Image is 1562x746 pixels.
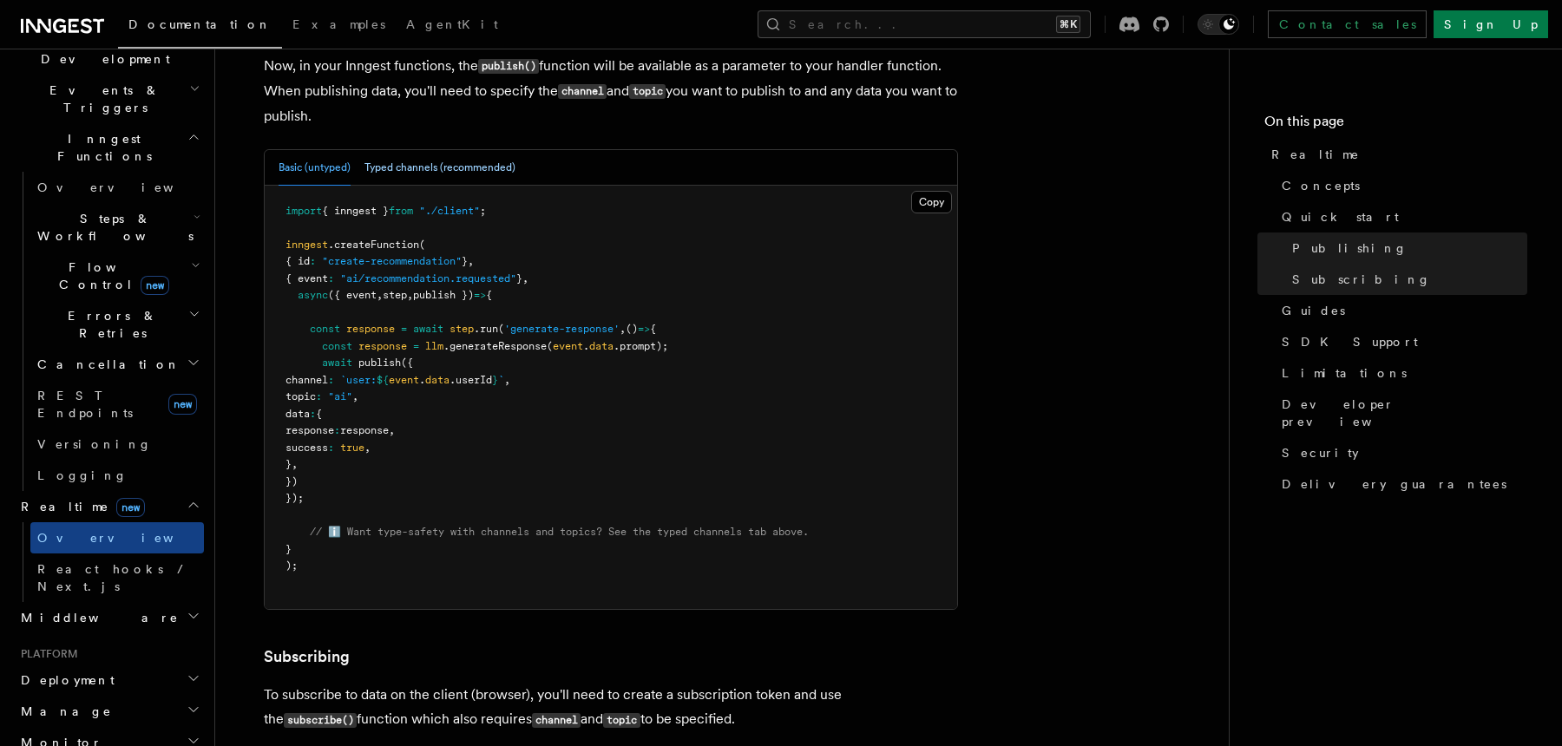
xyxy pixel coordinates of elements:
a: Quick start [1275,201,1527,232]
span: 'generate-response' [504,323,620,335]
span: "ai/recommendation.requested" [340,272,516,285]
span: const [310,323,340,335]
span: import [285,205,322,217]
div: Realtimenew [14,522,204,602]
span: Realtime [14,498,145,515]
span: Steps & Workflows [30,210,194,245]
span: Events & Triggers [14,82,189,116]
a: Guides [1275,295,1527,326]
span: : [316,390,322,402]
button: Copy [911,191,952,213]
span: const [322,340,352,352]
span: Logging [37,468,128,482]
span: step [383,289,407,301]
span: SDK Support [1282,333,1418,350]
button: Local Development [14,26,204,75]
span: .createFunction [328,239,419,251]
span: { [316,408,322,420]
span: , [352,390,358,402]
span: async [298,289,328,301]
span: { event [285,272,328,285]
a: Realtime [1264,139,1527,170]
button: Flow Controlnew [30,252,204,300]
button: Toggle dark mode [1198,14,1239,35]
span: data [589,340,614,352]
a: Sign Up [1434,10,1548,38]
span: Developer preview [1282,396,1527,430]
a: Documentation [118,5,282,49]
button: Errors & Retries [30,300,204,349]
span: () [626,323,638,335]
kbd: ⌘K [1056,16,1080,33]
span: Middleware [14,609,179,626]
span: data [425,374,450,386]
button: Typed channels (recommended) [364,150,515,186]
span: true [340,442,364,454]
span: => [638,323,650,335]
a: Logging [30,460,204,491]
code: topic [603,713,640,728]
span: topic [285,390,316,402]
span: .userId [450,374,492,386]
code: channel [558,84,607,99]
a: Examples [282,5,396,47]
button: Steps & Workflows [30,203,204,252]
span: , [292,458,298,470]
span: : [310,408,316,420]
span: response [340,424,389,436]
span: { [486,289,492,301]
button: Events & Triggers [14,75,204,123]
span: Platform [14,647,78,661]
span: ` [498,374,504,386]
span: } [516,272,522,285]
a: Versioning [30,429,204,460]
span: Manage [14,703,112,720]
span: Subscribing [1292,271,1431,288]
button: Deployment [14,664,204,696]
span: ${ [377,374,389,386]
span: from [389,205,413,217]
span: ); [285,559,298,572]
a: AgentKit [396,5,509,47]
span: } [285,543,292,555]
a: Subscribing [1285,264,1527,295]
span: Versioning [37,437,152,451]
span: await [322,357,352,369]
span: .prompt); [614,340,668,352]
span: AgentKit [406,17,498,31]
span: : [328,272,334,285]
span: . [583,340,589,352]
span: Inngest Functions [14,130,187,165]
a: Limitations [1275,357,1527,389]
h4: On this page [1264,111,1527,139]
span: } [285,458,292,470]
span: channel [285,374,328,386]
span: `user: [340,374,377,386]
span: , [407,289,413,301]
span: , [364,442,371,454]
span: response [358,340,407,352]
span: // ℹ️ Want type-safety with channels and topics? See the typed channels tab above. [310,526,809,538]
span: Errors & Retries [30,307,188,342]
span: "ai" [328,390,352,402]
a: Overview [30,522,204,553]
span: } [462,255,468,267]
button: Search...⌘K [758,10,1091,38]
span: ({ event [328,289,377,301]
span: llm [425,340,443,352]
span: : [310,255,316,267]
button: Basic (untyped) [279,150,351,186]
span: "./client" [419,205,480,217]
span: new [116,498,145,517]
span: : [334,424,340,436]
span: , [522,272,528,285]
span: { id [285,255,310,267]
span: event [553,340,583,352]
span: new [141,276,169,295]
span: Quick start [1282,208,1399,226]
span: => [474,289,486,301]
span: , [504,374,510,386]
span: event [389,374,419,386]
span: Deployment [14,671,115,689]
span: Documentation [128,17,272,31]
